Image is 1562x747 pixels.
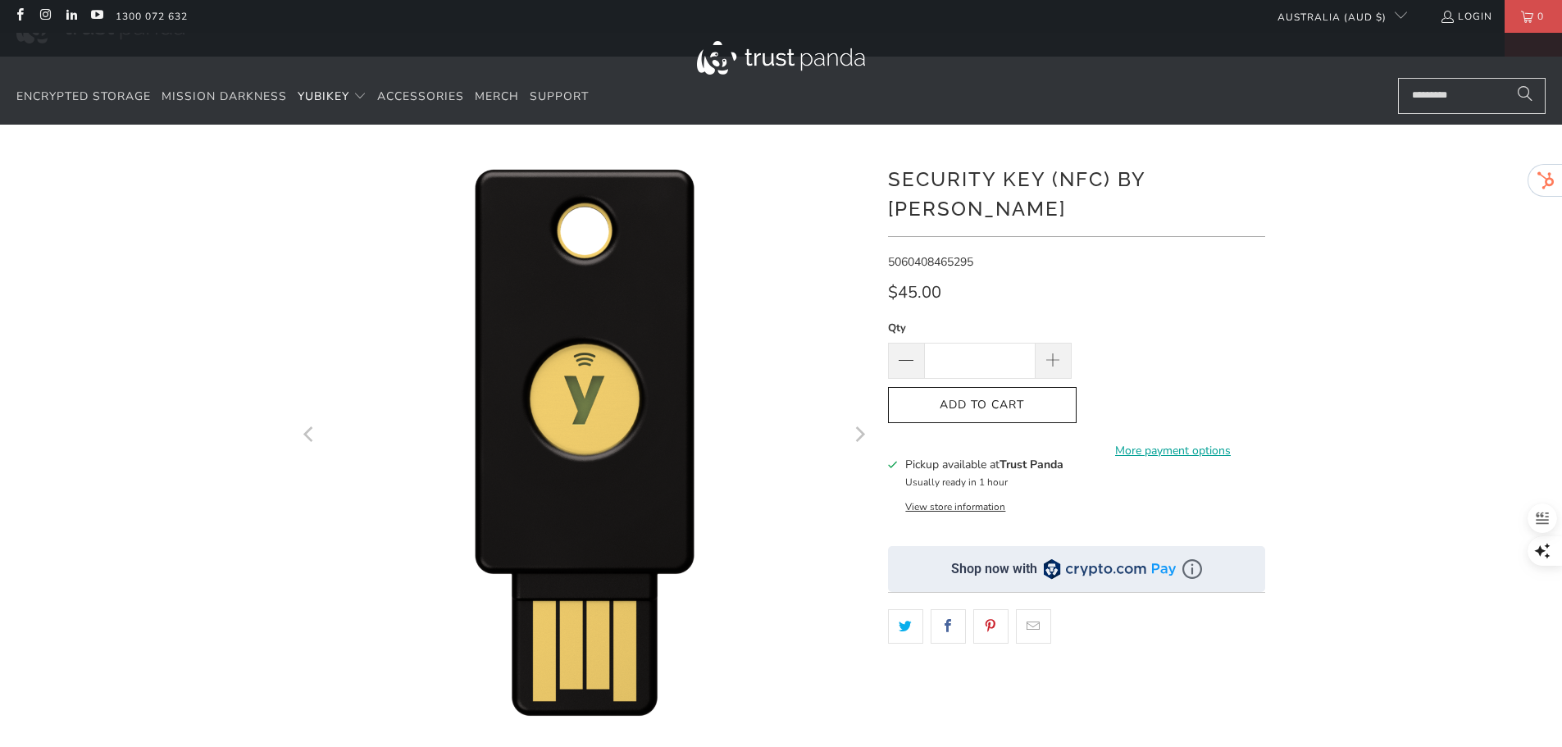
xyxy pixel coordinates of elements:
[475,89,519,104] span: Merch
[64,10,78,23] a: Trust Panda Australia on LinkedIn
[905,456,1063,473] h3: Pickup available at
[38,10,52,23] a: Trust Panda Australia on Instagram
[1398,78,1546,114] input: Search...
[1440,7,1492,25] a: Login
[377,89,464,104] span: Accessories
[377,78,464,116] a: Accessories
[1082,442,1265,460] a: More payment options
[905,500,1005,513] button: View store information
[16,78,589,116] nav: Translation missing: en.navigation.header.main_nav
[475,78,519,116] a: Merch
[846,149,872,723] button: Next
[905,399,1059,412] span: Add to Cart
[888,387,1077,424] button: Add to Cart
[888,162,1265,224] h1: Security Key (NFC) by [PERSON_NAME]
[931,609,966,644] a: Share this on Facebook
[905,476,1008,489] small: Usually ready in 1 hour
[888,254,973,270] span: 5060408465295
[888,281,941,303] span: $45.00
[973,609,1009,644] a: Share this on Pinterest
[16,89,151,104] span: Encrypted Storage
[951,560,1037,578] div: Shop now with
[888,609,923,644] a: Share this on Twitter
[116,7,188,25] a: 1300 072 632
[162,78,287,116] a: Mission Darkness
[297,149,323,723] button: Previous
[697,41,865,75] img: Trust Panda Australia
[298,149,872,723] img: Security Key (NFC) by Yubico - Trust Panda
[1505,78,1546,114] button: Search
[530,89,589,104] span: Support
[888,319,1072,337] label: Qty
[530,78,589,116] a: Support
[12,10,26,23] a: Trust Panda Australia on Facebook
[298,78,367,116] summary: YubiKey
[162,89,287,104] span: Mission Darkness
[298,89,349,104] span: YubiKey
[1016,609,1051,644] a: Email this to a friend
[1000,457,1063,472] b: Trust Panda
[16,78,151,116] a: Encrypted Storage
[89,10,103,23] a: Trust Panda Australia on YouTube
